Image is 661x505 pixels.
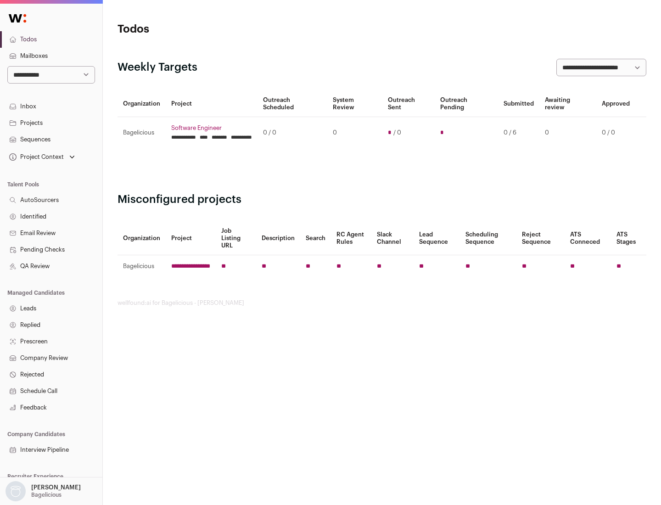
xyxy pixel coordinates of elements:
th: Description [256,222,300,255]
td: 0 / 0 [258,117,327,149]
h2: Misconfigured projects [118,192,646,207]
th: System Review [327,91,382,117]
td: 0 [539,117,596,149]
td: Bagelicious [118,255,166,278]
a: Software Engineer [171,124,252,132]
p: Bagelicious [31,491,62,499]
th: Approved [596,91,635,117]
th: ATS Stages [611,222,646,255]
th: Submitted [498,91,539,117]
th: RC Agent Rules [331,222,371,255]
th: Project [166,91,258,117]
span: / 0 [393,129,401,136]
td: 0 / 6 [498,117,539,149]
th: Outreach Pending [435,91,498,117]
th: Outreach Sent [382,91,435,117]
th: Organization [118,91,166,117]
th: Project [166,222,216,255]
footer: wellfound:ai for Bagelicious - [PERSON_NAME] [118,299,646,307]
h2: Weekly Targets [118,60,197,75]
th: Awaiting review [539,91,596,117]
td: Bagelicious [118,117,166,149]
th: Slack Channel [371,222,414,255]
td: 0 [327,117,382,149]
p: [PERSON_NAME] [31,484,81,491]
th: Search [300,222,331,255]
td: 0 / 0 [596,117,635,149]
h1: Todos [118,22,294,37]
th: Lead Sequence [414,222,460,255]
img: Wellfound [4,9,31,28]
th: Scheduling Sequence [460,222,516,255]
th: Organization [118,222,166,255]
button: Open dropdown [4,481,83,501]
th: ATS Conneced [565,222,611,255]
button: Open dropdown [7,151,77,163]
div: Project Context [7,153,64,161]
img: nopic.png [6,481,26,501]
th: Job Listing URL [216,222,256,255]
th: Reject Sequence [516,222,565,255]
th: Outreach Scheduled [258,91,327,117]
